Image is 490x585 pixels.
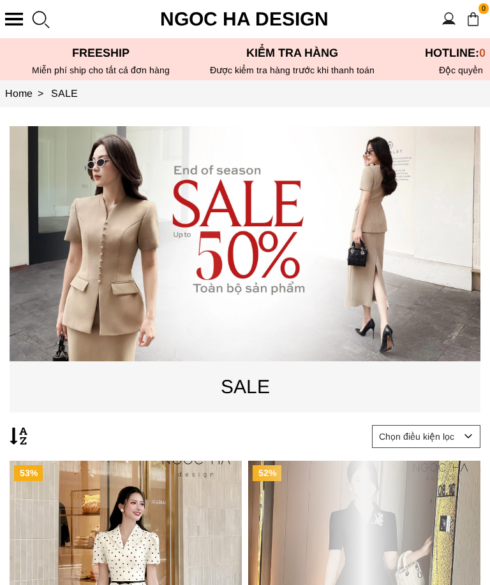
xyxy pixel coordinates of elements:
span: > [33,88,48,99]
p: Freeship [5,47,197,60]
a: Link to Home [5,88,51,99]
a: Ngoc Ha Design [149,4,340,34]
p: Được kiểm tra hàng trước khi thanh toán [197,65,388,75]
img: img-CART-ICON-ksit0nf1 [466,11,480,26]
a: Link to SALE [51,88,78,99]
div: Miễn phí ship cho tất cả đơn hàng [5,65,197,75]
span: 0 [479,3,489,14]
font: Kiểm tra hàng [246,47,338,59]
p: SALE [10,372,480,401]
